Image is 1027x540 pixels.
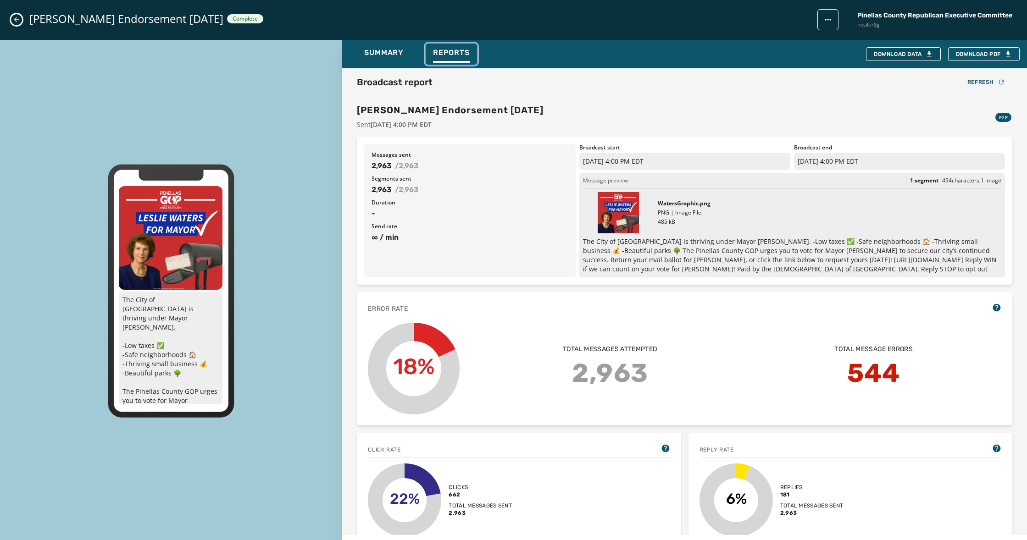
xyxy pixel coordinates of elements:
[658,200,1001,207] p: WatersGraphic.png
[866,47,941,61] button: Download Data
[372,175,568,182] span: Segments sent
[572,354,648,392] span: 2,963
[368,304,408,314] span: Error rate
[371,120,432,129] span: [DATE] 4:00 PM EDT
[433,48,470,57] span: Reports
[426,44,477,65] button: Reports
[579,153,790,170] p: [DATE] 4:00 PM EDT
[780,491,790,498] span: 181
[780,502,844,509] span: Total messages sent
[960,76,1012,88] button: Refresh
[563,345,657,354] span: Total messages attempted
[372,160,391,171] span: 2,963
[794,153,1005,170] p: [DATE] 4:00 PM EDT
[780,484,803,491] span: Replies
[967,78,1005,86] div: Refresh
[364,48,404,57] span: Summary
[847,354,900,392] span: 544
[817,9,838,30] button: broadcast action menu
[357,76,433,88] h2: Broadcast report
[449,509,466,517] span: 2,963
[874,50,933,58] div: Download Data
[395,160,418,171] span: / 2,963
[794,144,1005,151] span: Broadcast end
[995,113,1011,122] div: P2P
[449,484,468,491] span: Clicks
[449,491,460,498] span: 662
[979,176,1001,184] span: , 1 image
[368,446,400,453] span: Click rate
[956,50,1012,58] span: Download PDF
[372,232,568,243] span: ∞ / min
[857,21,1012,29] span: nec4br8g
[372,199,568,206] span: Duration
[233,15,258,22] span: Complete
[357,44,411,65] button: Summary
[372,151,568,159] span: Messages sent
[942,176,979,184] span: 494 characters
[583,237,1001,274] p: The City of [GEOGRAPHIC_DATA] is thriving under Mayor [PERSON_NAME]. -Low taxes ✅ -Safe neighborh...
[658,218,1001,226] p: 485 kB
[29,11,223,26] span: [PERSON_NAME] Endorsement [DATE]
[449,502,512,509] span: Total messages sent
[390,490,420,507] text: 22%
[910,177,938,184] span: 1 segment
[658,209,1001,216] p: PNG | Image File
[598,192,639,233] img: Thumbnail
[579,144,790,151] span: Broadcast start
[395,184,418,195] span: / 2,963
[834,345,913,354] span: Total message errors
[726,490,746,507] text: 6%
[372,223,568,230] span: Send rate
[857,11,1012,20] span: Pinellas County Republican Executive Committee
[357,104,544,116] h3: [PERSON_NAME] Endorsement [DATE]
[780,509,797,517] span: 2,963
[948,47,1020,61] button: Download PDF
[583,177,628,184] span: Message preview
[119,186,222,290] img: 2025-09-24_212524_1437_php46aFpq-300x300-4924.png
[357,120,544,129] span: Sent
[372,184,391,195] span: 2,963
[393,353,435,380] text: 18%
[372,208,568,219] span: -
[699,446,734,453] span: Reply rate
